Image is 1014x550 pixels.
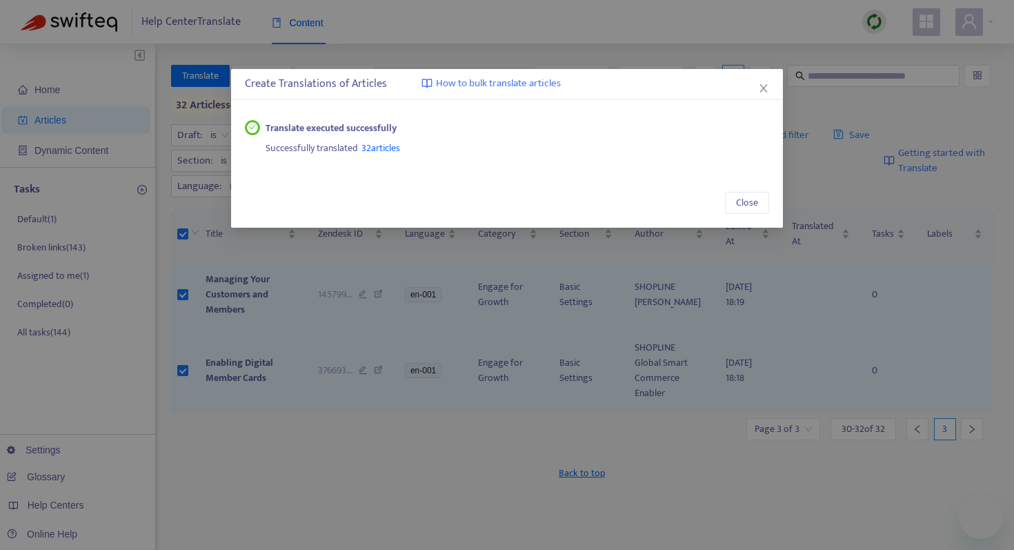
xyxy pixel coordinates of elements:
[266,121,397,136] strong: Translate executed successfully
[361,140,400,156] span: 32 articles
[421,78,433,89] img: image-link
[421,76,561,92] a: How to bulk translate articles
[245,76,769,92] div: Create Translations of Articles
[756,81,771,96] button: Close
[249,124,257,131] span: check
[959,495,1003,539] iframe: メッセージングウィンドウの起動ボタン、2件の未読メッセージ
[725,192,769,214] button: Close
[758,83,769,94] span: close
[736,195,758,210] span: Close
[436,76,561,92] span: How to bulk translate articles
[978,492,1006,506] iframe: 未読メッセージ数
[266,136,770,157] div: Successfully translated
